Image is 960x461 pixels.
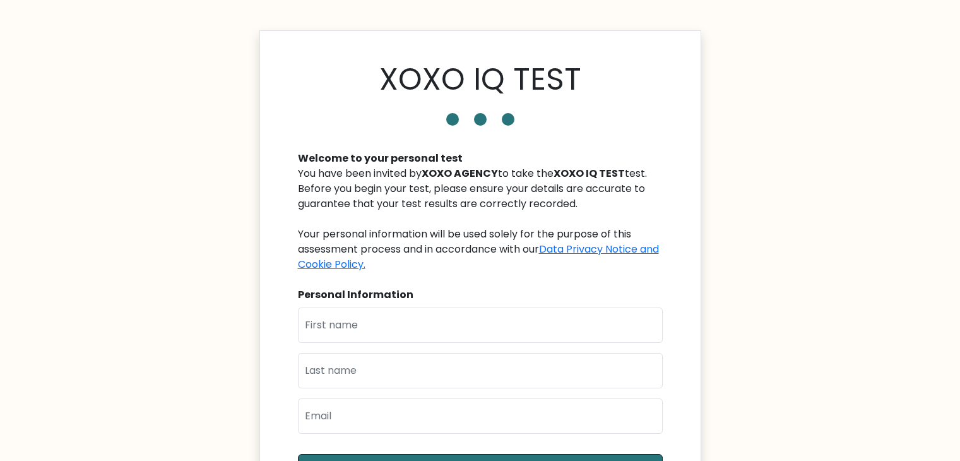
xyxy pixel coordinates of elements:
[379,61,581,98] h1: XOXO IQ TEST
[298,398,663,434] input: Email
[298,287,663,302] div: Personal Information
[298,308,663,343] input: First name
[298,151,663,166] div: Welcome to your personal test
[554,166,625,181] b: XOXO IQ TEST
[298,242,659,272] a: Data Privacy Notice and Cookie Policy.
[298,166,663,272] div: You have been invited by to take the test. Before you begin your test, please ensure your details...
[422,166,498,181] b: XOXO AGENCY
[298,353,663,388] input: Last name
